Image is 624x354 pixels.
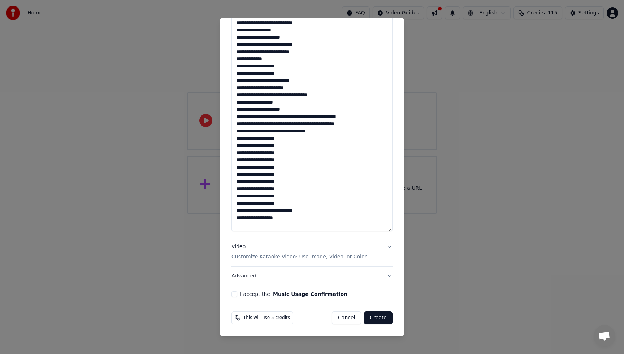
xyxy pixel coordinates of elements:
p: Customize Karaoke Video: Use Image, Video, or Color [231,253,367,261]
label: I accept the [240,292,347,297]
button: I accept the [273,292,347,297]
button: Create [364,311,393,324]
button: Cancel [332,311,361,324]
span: This will use 5 credits [243,315,290,321]
button: VideoCustomize Karaoke Video: Use Image, Video, or Color [231,237,393,266]
button: Advanced [231,267,393,285]
div: Video [231,243,367,261]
